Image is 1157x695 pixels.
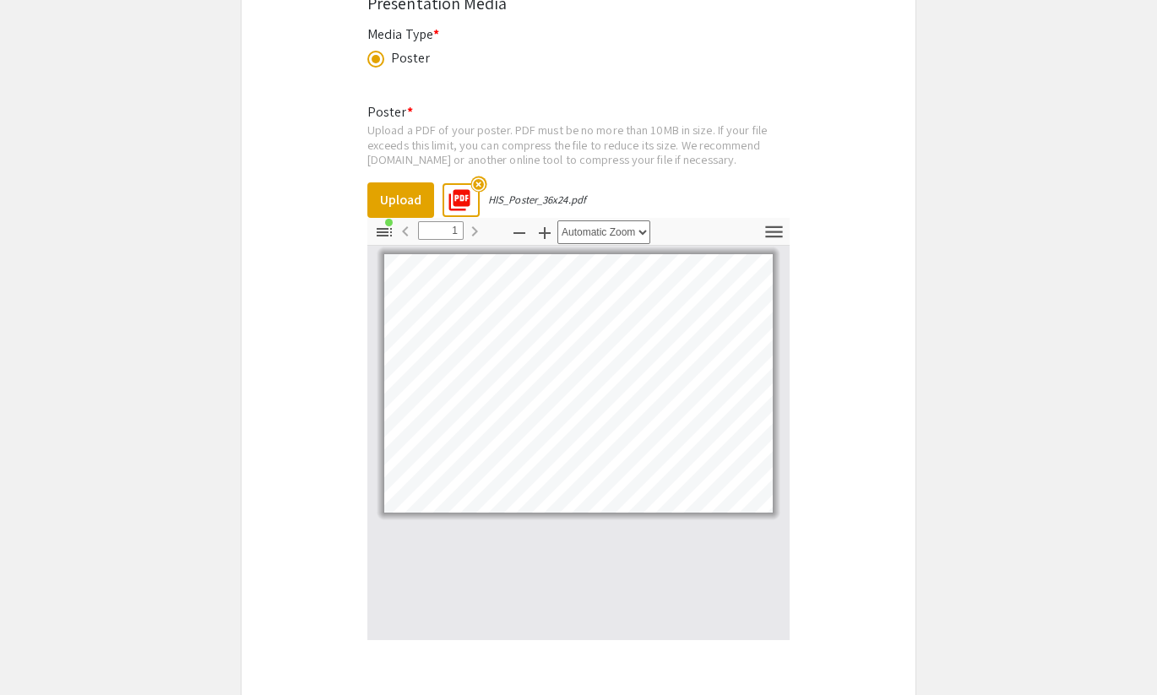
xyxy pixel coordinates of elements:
[367,103,413,121] mat-label: Poster
[377,247,780,520] div: Page 1
[470,176,486,192] mat-icon: highlight_off
[460,219,489,243] button: Next Page
[557,220,650,244] select: Zoom
[530,220,559,245] button: Zoom In
[759,220,788,245] button: Tools
[370,220,399,245] button: Toggle Sidebar (document contains outline/attachments/layers)
[367,122,790,167] div: Upload a PDF of your poster. PDF must be no more than 10MB in size. If your file exceeds this lim...
[367,25,439,43] mat-label: Media Type
[442,182,467,208] mat-icon: picture_as_pdf
[13,619,72,682] iframe: Chat
[505,220,534,245] button: Zoom Out
[367,182,434,218] button: Upload
[418,221,464,240] input: Page
[488,193,586,207] div: HIS_Poster_36x24.pdf
[391,219,420,243] button: Previous Page
[391,48,431,68] div: Poster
